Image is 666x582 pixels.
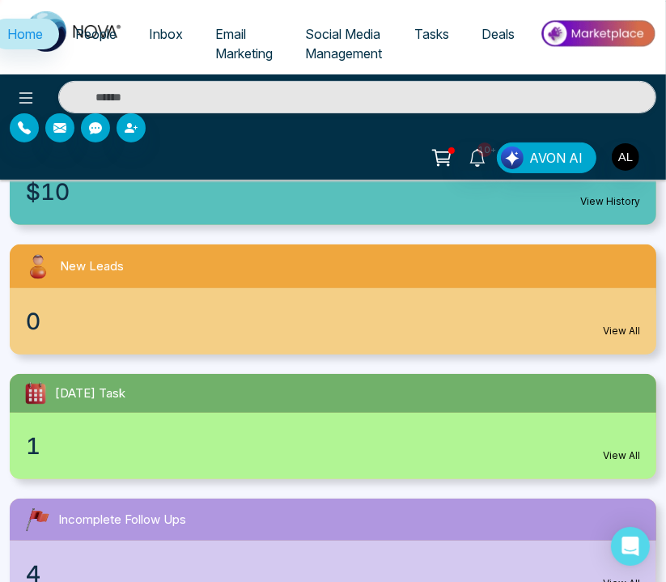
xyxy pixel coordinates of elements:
[23,505,52,534] img: followUps.svg
[75,26,117,42] span: People
[55,384,125,403] span: [DATE] Task
[458,142,497,171] a: 10+
[23,251,53,282] img: newLeads.svg
[26,304,40,338] span: 0
[149,26,183,42] span: Inbox
[215,26,273,62] span: Email Marketing
[501,147,524,169] img: Lead Flow
[133,19,199,49] a: Inbox
[414,26,449,42] span: Tasks
[603,324,640,338] a: View All
[398,19,465,49] a: Tasks
[7,26,43,42] span: Home
[529,148,583,168] span: AVON AI
[26,11,123,52] img: Nova CRM Logo
[611,527,650,566] div: Open Intercom Messenger
[539,15,656,52] img: Market-place.gif
[477,142,492,157] span: 10+
[465,19,531,49] a: Deals
[199,19,289,69] a: Email Marketing
[59,19,133,49] a: People
[481,26,515,42] span: Deals
[580,194,640,209] a: View History
[603,448,640,463] a: View All
[23,380,49,406] img: todayTask.svg
[58,511,186,529] span: Incomplete Follow Ups
[497,142,596,173] button: AVON AI
[60,257,124,276] span: New Leads
[612,143,639,171] img: User Avatar
[26,429,40,463] span: 1
[26,175,70,209] span: $10
[289,19,398,69] a: Social Media Management
[305,26,382,62] span: Social Media Management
